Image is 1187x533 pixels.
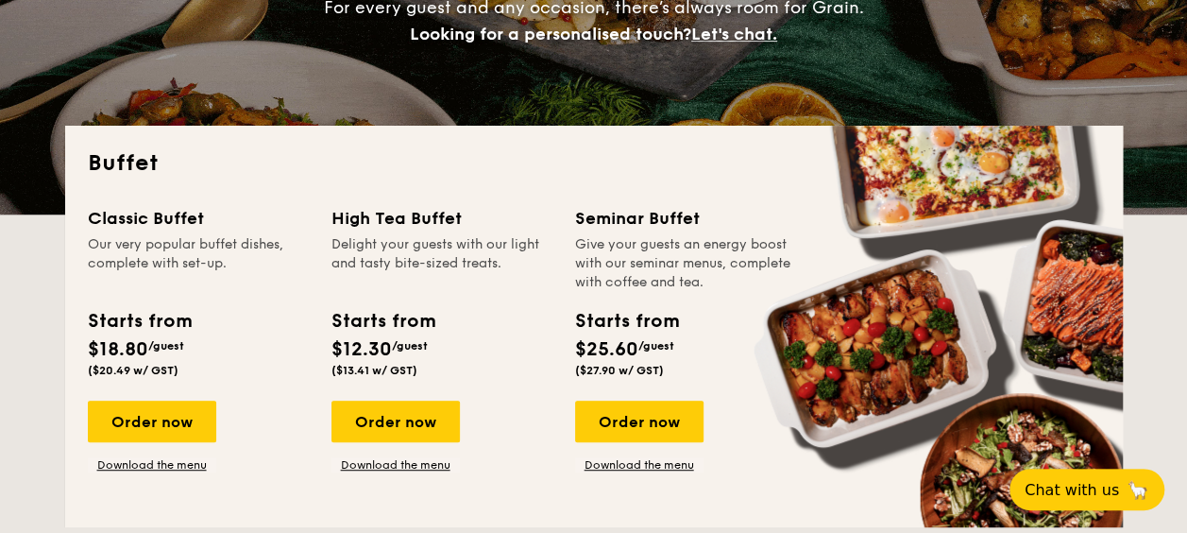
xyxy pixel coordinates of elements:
div: Order now [331,401,460,442]
span: Let's chat. [691,24,777,44]
span: /guest [638,339,674,352]
span: $12.30 [331,338,392,361]
div: Order now [575,401,704,442]
span: /guest [148,339,184,352]
div: Classic Buffet [88,205,309,232]
span: 🦙 [1127,479,1149,501]
div: Starts from [575,307,678,335]
div: Starts from [331,307,434,335]
span: Chat with us [1025,481,1119,499]
span: $18.80 [88,338,148,361]
span: ($13.41 w/ GST) [331,364,417,377]
div: Order now [88,401,216,442]
div: Give your guests an energy boost with our seminar menus, complete with coffee and tea. [575,235,796,292]
button: Chat with us🦙 [1009,469,1164,510]
h2: Buffet [88,148,1100,179]
span: Looking for a personalised touch? [410,24,691,44]
div: Delight your guests with our light and tasty bite-sized treats. [331,235,552,292]
span: /guest [392,339,428,352]
span: ($27.90 w/ GST) [575,364,664,377]
div: High Tea Buffet [331,205,552,232]
div: Seminar Buffet [575,205,796,232]
div: Our very popular buffet dishes, complete with set-up. [88,235,309,292]
div: Starts from [88,307,191,335]
a: Download the menu [88,457,216,473]
a: Download the menu [575,457,704,473]
span: $25.60 [575,338,638,361]
span: ($20.49 w/ GST) [88,364,178,377]
a: Download the menu [331,457,460,473]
